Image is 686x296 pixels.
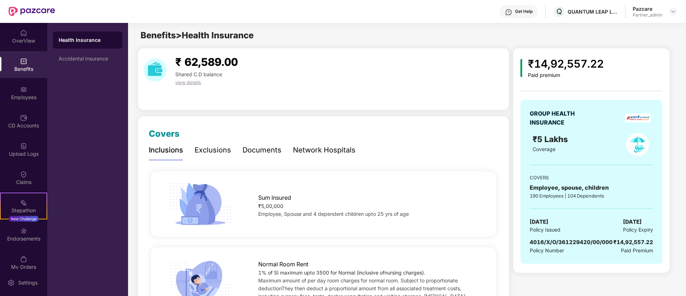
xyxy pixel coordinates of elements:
span: Policy Number [530,247,564,253]
span: view details [175,79,201,85]
div: Inclusions [149,145,183,156]
div: Settings [16,279,40,286]
span: Q [557,7,562,16]
span: [DATE] [623,218,642,226]
span: ₹ 62,589.00 [175,55,238,68]
span: Policy Issued [530,226,560,234]
img: svg+xml;base64,PHN2ZyBpZD0iQ2xhaW0iIHhtbG5zPSJodHRwOi8vd3d3LnczLm9yZy8yMDAwL3N2ZyIgd2lkdGg9IjIwIi... [20,171,27,178]
div: Get Help [515,9,533,14]
span: Policy Expiry [623,226,653,234]
img: svg+xml;base64,PHN2ZyBpZD0iRW5kb3JzZW1lbnRzIiB4bWxucz0iaHR0cDovL3d3dy53My5vcmcvMjAwMC9zdmciIHdpZH... [20,227,27,234]
span: Benefits > Health Insurance [141,30,254,40]
div: Documents [242,145,281,156]
span: Shared C.D balance [175,71,222,77]
div: Stepathon [1,207,46,214]
div: Network Hospitals [293,145,356,156]
div: Partner_admin [633,12,662,18]
span: [DATE] [530,218,548,226]
div: QUANTUM LEAP LEARNING SOLUTIONS PRIVATE LIMITED [568,8,618,15]
div: Employee, spouse, children [530,183,653,192]
div: Accidental Insurance [59,56,117,62]
img: svg+xml;base64,PHN2ZyBpZD0iTXlfT3JkZXJzIiBkYXRhLW5hbWU9Ik15IE9yZGVycyIgeG1sbnM9Imh0dHA6Ly93d3cudz... [20,256,27,263]
div: GROUP HEALTH INSURANCE [530,109,592,127]
img: svg+xml;base64,PHN2ZyBpZD0iSG9tZSIgeG1sbnM9Imh0dHA6Ly93d3cudzMub3JnLzIwMDAvc3ZnIiB3aWR0aD0iMjAiIG... [20,29,27,37]
div: Health Insurance [59,37,117,44]
div: Paid premium [528,72,604,78]
img: svg+xml;base64,PHN2ZyBpZD0iU2V0dGluZy0yMHgyMCIgeG1sbnM9Imh0dHA6Ly93d3cudzMub3JnLzIwMDAvc3ZnIiB3aW... [8,279,15,286]
img: icon [166,180,234,228]
span: 4016/X/O/361229420/00/000 [530,239,613,246]
img: svg+xml;base64,PHN2ZyBpZD0iRHJvcGRvd24tMzJ4MzIiIHhtbG5zPSJodHRwOi8vd3d3LnczLm9yZy8yMDAwL3N2ZyIgd2... [670,9,676,14]
span: Paid Premium [621,247,653,254]
div: COVERS [530,174,653,181]
img: icon [520,59,522,77]
img: insurerLogo [625,113,651,122]
img: New Pazcare Logo [9,7,55,16]
div: New Challenge [9,216,39,222]
div: Pazcare [633,5,662,12]
div: ₹14,92,557.22 [528,55,604,72]
img: download [143,58,167,82]
div: 190 Employees | 104 Dependents [530,192,653,199]
img: svg+xml;base64,PHN2ZyBpZD0iQ0RfQWNjb3VudHMiIGRhdGEtbmFtZT0iQ0QgQWNjb3VudHMiIHhtbG5zPSJodHRwOi8vd3... [20,114,27,121]
span: Normal Room Rent [258,260,308,269]
span: Coverage [533,146,555,152]
span: Covers [149,128,180,139]
img: svg+xml;base64,PHN2ZyBpZD0iVXBsb2FkX0xvZ3MiIGRhdGEtbmFtZT0iVXBsb2FkIExvZ3MiIHhtbG5zPSJodHRwOi8vd3... [20,142,27,150]
div: 1% of SI maximum upto 3500 for Normal (inclusive ofnursing charges). [258,269,481,277]
img: svg+xml;base64,PHN2ZyBpZD0iRW1wbG95ZWVzIiB4bWxucz0iaHR0cDovL3d3dy53My5vcmcvMjAwMC9zdmciIHdpZHRoPS... [20,86,27,93]
div: Exclusions [195,145,231,156]
span: Employee, Spouse and 4 dependent children upto 25 yrs of age [258,211,409,217]
img: svg+xml;base64,PHN2ZyBpZD0iSGVscC0zMngzMiIgeG1sbnM9Imh0dHA6Ly93d3cudzMub3JnLzIwMDAvc3ZnIiB3aWR0aD... [505,9,512,16]
img: svg+xml;base64,PHN2ZyB4bWxucz0iaHR0cDovL3d3dy53My5vcmcvMjAwMC9zdmciIHdpZHRoPSIyMSIgaGVpZ2h0PSIyMC... [20,199,27,206]
span: ₹5 Lakhs [533,134,570,144]
span: Sum Insured [258,193,291,202]
div: ₹5,00,000 [258,202,481,210]
img: svg+xml;base64,PHN2ZyBpZD0iQmVuZWZpdHMiIHhtbG5zPSJodHRwOi8vd3d3LnczLm9yZy8yMDAwL3N2ZyIgd2lkdGg9Ij... [20,58,27,65]
div: ₹14,92,557.22 [613,238,653,247]
img: policyIcon [626,133,649,156]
